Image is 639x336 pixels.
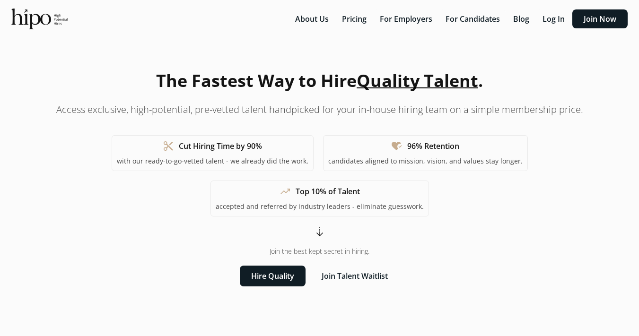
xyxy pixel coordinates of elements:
[56,103,583,116] p: Access exclusive, high-potential, pre-vetted talent handpicked for your in-house hiring team on a...
[357,69,478,92] span: Quality Talent
[156,68,483,94] h1: The Fastest Way to Hire .
[280,186,291,197] span: trending_up
[374,9,438,28] button: For Employers
[314,226,325,237] span: arrow_cool_down
[572,14,628,24] a: Join Now
[572,9,628,28] button: Join Now
[336,14,374,24] a: Pricing
[537,14,572,24] a: Log In
[11,9,68,29] img: official-logo
[328,156,523,166] p: candidates aligned to mission, vision, and values stay longer.
[537,9,570,28] button: Log In
[440,9,506,28] button: For Candidates
[310,266,399,286] button: Join Talent Waitlist
[374,14,440,24] a: For Employers
[117,156,308,166] p: with our ready-to-go-vetted talent - we already did the work.
[336,9,372,28] button: Pricing
[407,140,459,152] h1: 96% Retention
[391,140,403,152] span: heart_check
[296,186,360,197] h1: Top 10% of Talent
[163,140,174,152] span: content_cut
[508,9,535,28] button: Blog
[179,140,262,152] h1: Cut Hiring Time by 90%
[508,14,537,24] a: Blog
[440,14,508,24] a: For Candidates
[240,266,306,286] button: Hire Quality
[270,247,369,256] span: Join the best kept secret in hiring.
[289,14,336,24] a: About Us
[216,202,424,211] p: accepted and referred by industry leaders - eliminate guesswork.
[289,9,334,28] button: About Us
